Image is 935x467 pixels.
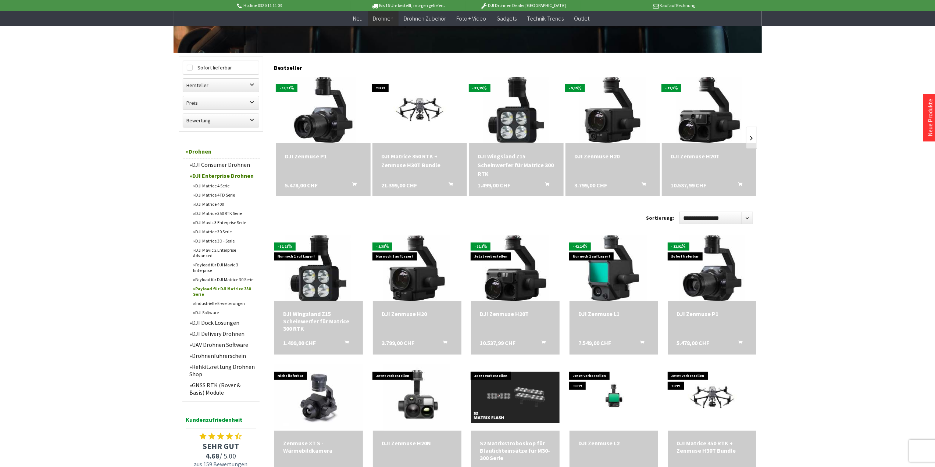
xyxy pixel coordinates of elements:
[677,310,748,317] a: DJI Zenmuse P1 5.478,00 CHF In den Warenkorb
[372,80,467,140] img: DJI Matrice 350 RTK + Zenmuse H30T Bundle
[483,77,549,143] img: DJI Wingsland Z15 Scheinwerfer für Matrice 300 RTK
[190,218,260,227] a: DJI Mavic 3 Enterprise Serie
[677,339,710,346] span: 5.478,00 CHF
[480,439,551,461] a: S2 Matrixstroboskop für Blaulichteinsätze für M30-300 Serie 1.203,45 CHF In den Warenkorb
[532,339,550,349] button: In den Warenkorb
[382,439,453,447] div: DJI Zenmuse H20N
[351,1,465,10] p: Bis 16 Uhr bestellt, morgen geliefert.
[497,15,517,22] span: Gadgets
[579,77,646,143] img: DJI Zenmuse H20
[480,310,551,317] div: DJI Zenmuse H20T
[348,11,368,26] a: Neu
[631,339,649,349] button: In den Warenkorb
[290,77,356,143] img: DJI Zenmuse P1
[186,415,256,428] span: Kundenzufriedenheit
[671,181,706,190] span: 10.537,99 CHF
[581,1,695,10] p: Kauf auf Rechnung
[480,439,551,461] div: S2 Matrixstroboskop für Blaulichteinsätze für M30-300 Serie
[452,11,492,26] a: Foto + Video
[677,439,748,454] a: DJI Matrice 350 RTK + Zenmuse H30T Bundle 21.399,00 CHF In den Warenkorb
[482,235,549,301] img: DJI Zenmuse H20T
[677,310,748,317] div: DJI Zenmuse P1
[574,15,590,22] span: Outlet
[536,181,554,190] button: In den Warenkorb
[527,15,564,22] span: Technik-Trends
[285,235,351,301] img: DJI Wingsland Z15 Scheinwerfer für Matrice 300 RTK
[285,152,362,161] div: DJI Zenmuse P1
[677,439,748,454] div: DJI Matrice 350 RTK + Zenmuse H30T Bundle
[190,236,260,245] a: DJI Matrice 3D - Serie
[729,181,747,190] button: In den Warenkorb
[578,439,649,447] div: DJI Zenmuse L2
[283,439,354,454] div: Zenmuse XT S - Wärmebildkamera
[679,235,745,301] img: DJI Zenmuse P1
[440,181,457,190] button: In den Warenkorb
[190,181,260,190] a: DJI Matrice 4 Serie
[466,1,581,10] p: DJI Drohnen Dealer [GEOGRAPHIC_DATA]
[336,339,353,349] button: In den Warenkorb
[471,372,560,423] img: S2 Matrixstroboskop für Blaulichteinsätze für M30-300 Serie
[384,235,450,301] img: DJI Zenmuse H20
[478,181,511,190] span: 1.499,00 CHF
[283,310,354,332] a: DJI Wingsland Z15 Scheinwerfer für Matrice 300 RTK 1.499,00 CHF In den Warenkorb
[574,152,651,161] a: DJI Zenmuse H20 3.799,00 CHF In den Warenkorb
[186,380,260,398] a: GNSS RTK (Rover & Basis) Module
[183,114,259,127] label: Bewertung
[399,11,452,26] a: Drohnen Zubehör
[480,310,551,317] a: DJI Zenmuse H20T 10.537,99 CHF In den Warenkorb
[480,339,515,346] span: 10.537,99 CHF
[183,79,259,92] label: Hersteller
[382,310,453,317] div: DJI Zenmuse H20
[578,439,649,447] a: DJI Zenmuse L2 13.499,00 CHF In den Warenkorb
[190,190,260,200] a: DJI Matrice 4TD Serie
[668,370,757,425] img: DJI Matrice 350 RTK + Zenmuse H30T Bundle
[373,15,393,22] span: Drohnen
[457,15,486,22] span: Foto + Video
[570,373,658,423] img: DJI Zenmuse L2
[183,96,259,109] label: Preis
[285,152,362,161] a: DJI Zenmuse P1 5.478,00 CHF In den Warenkorb
[478,152,555,178] a: DJI Wingsland Z15 Scheinwerfer für Matrice 300 RTK 1.499,00 CHF In den Warenkorb
[186,317,260,328] a: DJI Dock Lösungen
[182,441,260,451] span: SEHR GUT
[283,439,354,454] a: Zenmuse XT S - Wärmebildkamera 6.623,51 CHF
[190,200,260,209] a: DJI Matrice 400
[283,339,316,346] span: 1.499,00 CHF
[186,350,260,361] a: Drohnenführerschein
[569,11,595,26] a: Outlet
[236,1,351,10] p: Hotline 032 511 11 03
[285,181,318,190] span: 5.478,00 CHF
[190,275,260,284] a: Payload für DJI Matrice 30 Serie
[190,260,260,275] a: Payload für DJI Mavic 3 Enterprise
[633,181,650,190] button: In den Warenkorb
[384,364,450,431] img: DJI Zenmuse H20N
[368,11,399,26] a: Drohnen
[927,99,934,136] a: Neue Produkte
[434,339,452,349] button: In den Warenkorb
[206,451,220,460] span: 4.68
[382,310,453,317] a: DJI Zenmuse H20 3.799,00 CHF In den Warenkorb
[190,308,260,317] a: DJI Software
[578,310,649,317] div: DJI Zenmuse L1
[274,364,363,431] img: Zenmuse XT S - Wärmebildkamera
[186,159,260,170] a: DJI Consumer Drohnen
[186,339,260,350] a: UAV Drohnen Software
[381,152,458,169] div: DJI Matrice 350 RTK + Zenmuse H30T Bundle
[574,181,607,190] span: 3.799,00 CHF
[478,152,555,178] div: DJI Wingsland Z15 Scheinwerfer für Matrice 300 RTK
[578,310,649,317] a: DJI Zenmuse L1 7.549,00 CHF In den Warenkorb
[183,61,259,74] label: Sofort lieferbar
[186,328,260,339] a: DJI Delivery Drohnen
[182,451,260,460] span: / 5.00
[190,245,260,260] a: DJI Mavic 2 Enterprise Advanced
[522,11,569,26] a: Technik-Trends
[186,170,260,181] a: DJI Enterprise Drohnen
[353,15,363,22] span: Neu
[186,361,260,380] a: Rehkitzrettung Drohnen Shop
[646,212,675,224] label: Sortierung:
[343,181,361,190] button: In den Warenkorb
[671,152,747,161] div: DJI Zenmuse H20T
[382,439,453,447] a: DJI Zenmuse H20N 14.653,22 CHF In den Warenkorb
[382,339,414,346] span: 3.799,00 CHF
[381,181,417,190] span: 21.399,00 CHF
